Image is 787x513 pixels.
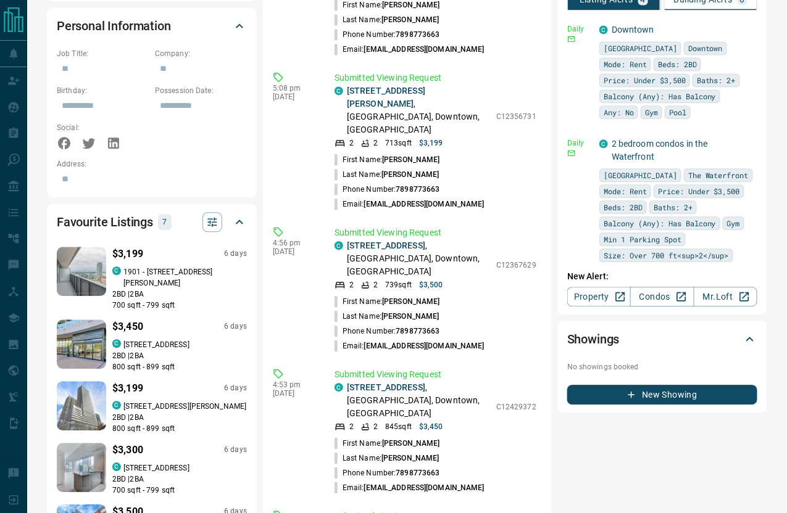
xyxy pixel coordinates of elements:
[335,383,343,392] div: condos.ca
[347,239,490,278] p: , [GEOGRAPHIC_DATA], Downtown, [GEOGRAPHIC_DATA]
[273,247,316,256] p: [DATE]
[567,324,757,354] div: Showings
[155,48,247,59] p: Company:
[347,382,425,392] a: [STREET_ADDRESS]
[224,445,247,455] p: 6 days
[604,74,686,86] span: Price: Under $3,500
[381,454,439,462] span: [PERSON_NAME]
[112,485,247,496] p: 700 sqft - 799 sqft
[396,469,439,477] span: 7898773663
[112,266,121,275] div: condos.ca
[155,85,247,96] p: Possession Date:
[347,381,490,420] p: , [GEOGRAPHIC_DATA], Downtown, [GEOGRAPHIC_DATA]
[604,169,677,181] span: [GEOGRAPHIC_DATA]
[688,42,723,54] span: Downtown
[567,287,631,306] a: Property
[57,244,247,311] a: Favourited listing$3,1996 dayscondos.ca1901 - [STREET_ADDRESS][PERSON_NAME]2BD |2BA700 sqft - 799...
[57,122,149,133] p: Social:
[335,368,536,381] p: Submitted Viewing Request
[273,389,316,398] p: [DATE]
[112,289,247,300] p: 2 BD | 2 BA
[604,185,647,197] span: Mode: Rent
[335,311,439,322] p: Last Name:
[112,350,247,361] p: 2 BD | 2 BA
[57,158,247,170] p: Address:
[373,279,378,290] p: 2
[385,421,412,432] p: 845 sqft
[567,270,757,283] p: New Alert:
[123,401,246,412] p: [STREET_ADDRESS][PERSON_NAME]
[567,361,757,372] p: No showings booked
[567,23,592,35] p: Daily
[612,139,708,162] a: 2 bedroom condos in the Waterfront
[604,249,729,261] span: Size: Over 700 ft<sup>2</sup>
[123,462,189,474] p: [STREET_ADDRESS]
[349,137,354,149] p: 2
[373,421,378,432] p: 2
[567,329,620,349] h2: Showings
[654,201,693,213] span: Baths: 2+
[335,184,440,195] p: Phone Number:
[335,296,440,307] p: First Name:
[335,86,343,95] div: condos.ca
[335,29,440,40] p: Phone Number:
[612,25,654,35] a: Downtown
[123,339,189,350] p: [STREET_ADDRESS]
[347,84,490,136] p: , [GEOGRAPHIC_DATA], Downtown, [GEOGRAPHIC_DATA]
[57,11,247,41] div: Personal Information
[44,443,119,492] img: Favourited listing
[112,474,247,485] p: 2 BD | 2 BA
[567,385,757,404] button: New Showing
[335,326,440,337] p: Phone Number:
[599,139,608,148] div: condos.ca
[604,217,716,229] span: Balcony (Any): Has Balcony
[604,90,716,102] span: Balcony (Any): Has Balcony
[567,137,592,149] p: Daily
[57,85,149,96] p: Birthday:
[658,185,740,197] span: Price: Under $3,500
[112,462,121,471] div: condos.ca
[381,170,439,179] span: [PERSON_NAME]
[567,35,576,43] svg: Email
[496,111,536,122] p: C12356731
[347,86,425,109] a: [STREET_ADDRESS][PERSON_NAME]
[347,240,425,250] a: [STREET_ADDRESS]
[496,401,536,412] p: C12429372
[364,200,485,208] span: [EMAIL_ADDRESS][DOMAIN_NAME]
[419,137,443,149] p: $3,199
[694,287,757,306] a: Mr.Loft
[604,42,677,54] span: [GEOGRAPHIC_DATA]
[57,317,247,372] a: Favourited listing$3,4506 dayscondos.ca[STREET_ADDRESS]2BD |2BA800 sqft - 899 sqft
[658,58,697,70] span: Beds: 2BD
[373,137,378,149] p: 2
[112,412,247,423] p: 2 BD | 2 BA
[364,45,485,54] span: [EMAIL_ADDRESS][DOMAIN_NAME]
[382,1,439,9] span: [PERSON_NAME]
[630,287,694,306] a: Condos
[335,169,439,180] p: Last Name:
[273,239,316,247] p: 4:56 pm
[496,260,536,271] p: C12367629
[364,342,485,350] span: [EMAIL_ADDRESS][DOMAIN_NAME]
[224,383,247,393] p: 6 days
[335,72,536,84] p: Submitted Viewing Request
[224,321,247,332] p: 6 days
[57,207,247,237] div: Favourite Listings7
[645,106,658,118] span: Gym
[162,215,168,229] p: 7
[57,212,153,232] h2: Favourite Listings
[396,327,439,335] span: 7898773663
[382,297,439,306] span: [PERSON_NAME]
[57,440,247,496] a: Favourited listing$3,3006 dayscondos.ca[STREET_ADDRESS]2BD |2BA700 sqft - 799 sqft
[112,247,143,261] p: $3,199
[57,379,247,434] a: Favourited listing$3,1996 dayscondos.ca[STREET_ADDRESS][PERSON_NAME]2BD |2BA800 sqft - 899 sqft
[112,381,143,396] p: $3,199
[335,154,440,165] p: First Name:
[112,300,247,311] p: 700 sqft - 799 sqft
[567,149,576,157] svg: Email
[112,339,121,348] div: condos.ca
[335,467,440,478] p: Phone Number:
[335,340,485,351] p: Email:
[335,438,440,449] p: First Name:
[349,279,354,290] p: 2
